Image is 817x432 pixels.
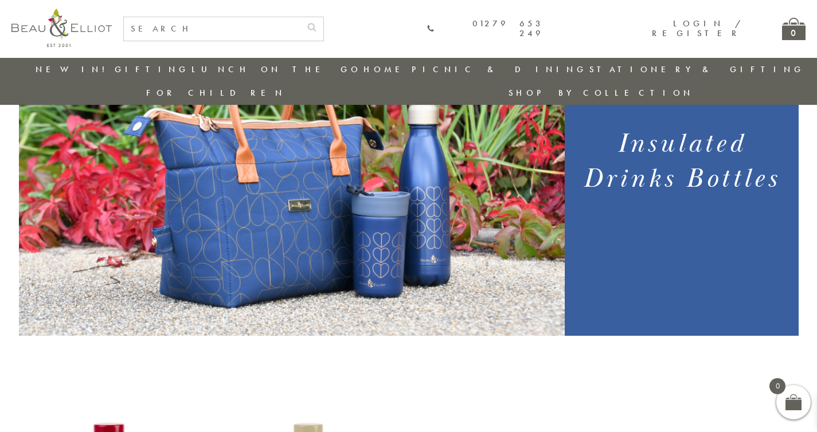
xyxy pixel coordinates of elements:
[578,127,784,197] h1: Insulated Drinks Bottles
[427,19,544,39] a: 01279 653 249
[146,87,286,99] a: For Children
[36,64,112,75] a: New in!
[363,64,409,75] a: Home
[509,87,694,99] a: Shop by collection
[412,64,587,75] a: Picnic & Dining
[652,18,742,39] a: Login / Register
[782,18,806,40] a: 0
[769,378,785,394] span: 0
[11,9,112,47] img: logo
[115,64,189,75] a: Gifting
[589,64,804,75] a: Stationery & Gifting
[124,17,300,41] input: SEARCH
[191,64,361,75] a: Lunch On The Go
